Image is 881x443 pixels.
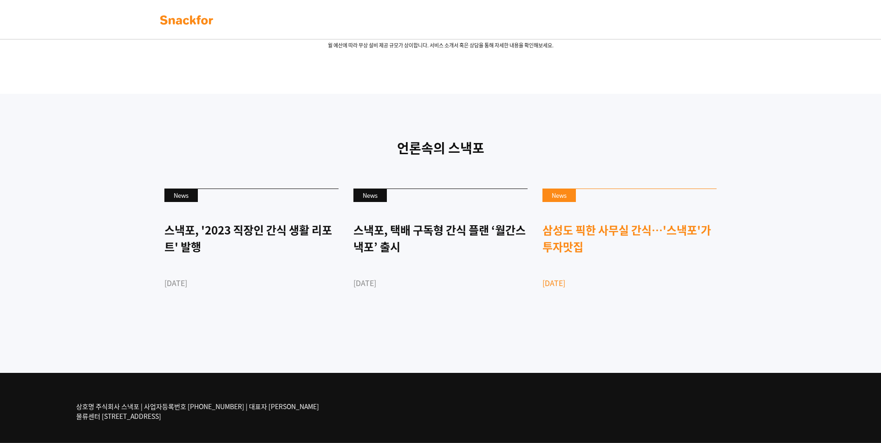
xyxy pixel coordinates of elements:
[353,189,528,321] a: News 스낵포, 택배 구독형 간식 플랜 ‘월간스낵포’ 출시 [DATE]
[542,277,717,288] div: [DATE]
[542,189,576,202] div: News
[150,42,731,50] span: 월 예산에 따라 무상 설비 제공 규모가 상이합니다. 서비스 소개서 혹은 상담을 통해 자세한 내용을 확인해보세요.
[353,189,387,202] div: News
[164,221,339,255] div: 스낵포, '2023 직장인 간식 생활 리포트' 발행
[353,277,528,288] div: [DATE]
[157,138,724,158] p: 언론속의 스낵포
[157,13,216,27] img: background-main-color.svg
[353,221,528,255] div: 스낵포, 택배 구독형 간식 플랜 ‘월간스낵포’ 출시
[542,189,717,321] a: News 삼성도 픽한 사무실 간식…'스낵포'가 투자맛집 [DATE]
[164,277,339,288] div: [DATE]
[164,189,198,202] div: News
[164,189,339,321] a: News 스낵포, '2023 직장인 간식 생활 리포트' 발행 [DATE]
[542,221,717,255] div: 삼성도 픽한 사무실 간식…'스낵포'가 투자맛집
[76,402,319,421] p: 상호명 주식회사 스낵포 | 사업자등록번호 [PHONE_NUMBER] | 대표자 [PERSON_NAME] 물류센터 [STREET_ADDRESS]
